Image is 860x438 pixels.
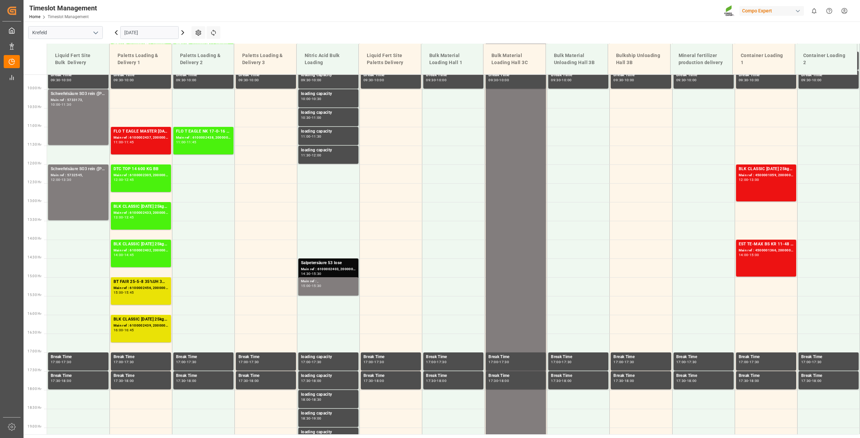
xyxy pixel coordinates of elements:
[499,79,509,82] div: 10:00
[301,429,356,436] div: loading capacity
[176,135,231,141] div: Main ref : 6100002438, 2000002049
[613,360,623,363] div: 17:00
[51,97,106,103] div: Main ref : 5733173,
[739,72,793,79] div: Break Time
[301,279,356,284] div: Main ref : ,
[312,116,321,119] div: 11:00
[248,360,249,363] div: -
[311,154,312,157] div: -
[187,141,197,144] div: 11:45
[114,72,168,79] div: Break Time
[561,79,562,82] div: -
[311,272,312,275] div: -
[124,178,134,181] div: 12:45
[498,379,499,382] div: -
[676,360,686,363] div: 17:00
[801,79,811,82] div: 09:30
[239,379,248,382] div: 17:30
[28,368,41,372] span: 17:30 Hr
[301,260,356,266] div: Salpetersäure 53 lose
[61,178,71,181] div: 13:30
[114,216,123,219] div: 13:00
[114,316,168,323] div: BLK CLASSIC [DATE] 25kg (x42) INT
[124,360,134,363] div: 17:30
[739,373,793,379] div: Break Time
[562,360,571,363] div: 17:30
[114,285,168,291] div: Main ref : 6100002456, 2000000935
[28,387,41,391] span: 18:00 Hr
[239,373,293,379] div: Break Time
[801,379,811,382] div: 17:30
[374,360,384,363] div: 17:30
[176,354,231,360] div: Break Time
[177,49,229,69] div: Paletts Loading & Delivery 2
[28,237,41,240] span: 14:00 Hr
[248,79,249,82] div: -
[551,373,606,379] div: Break Time
[114,291,123,294] div: 15:00
[739,248,793,253] div: Main ref : 4500001366, 2000001632
[312,272,321,275] div: 15:30
[301,154,311,157] div: 11:30
[61,103,71,106] div: 11:30
[187,379,197,382] div: 18:00
[301,391,356,398] div: loading capacity
[123,329,124,332] div: -
[676,373,731,379] div: Break Time
[123,360,124,363] div: -
[613,373,668,379] div: Break Time
[363,379,373,382] div: 17:30
[426,379,436,382] div: 17:30
[114,248,168,253] div: Main ref : 6100002402, 2000002016
[739,178,748,181] div: 12:00
[124,141,134,144] div: 11:45
[301,79,311,82] div: 09:30
[676,379,686,382] div: 17:30
[623,79,624,82] div: -
[562,79,571,82] div: 10:00
[311,79,312,82] div: -
[124,291,134,294] div: 15:45
[488,79,498,82] div: 09:30
[363,354,418,360] div: Break Time
[426,79,436,82] div: 09:30
[301,91,356,97] div: loading capacity
[426,72,481,79] div: Break Time
[176,373,231,379] div: Break Time
[249,379,259,382] div: 18:00
[51,360,60,363] div: 17:00
[51,379,60,382] div: 17:30
[739,166,793,173] div: BLK CLASSIC [DATE] 25kg (x42) INT
[28,218,41,222] span: 13:30 Hr
[301,128,356,135] div: loading capacity
[176,141,186,144] div: 11:00
[28,161,41,165] span: 12:00 Hr
[812,379,822,382] div: 18:00
[748,360,749,363] div: -
[114,166,168,173] div: DTC TOP 14 600 KG BB
[811,360,812,363] div: -
[811,379,812,382] div: -
[114,79,123,82] div: 09:30
[551,72,606,79] div: Break Time
[613,49,665,69] div: Bulkship Unloading Hall 3B
[613,379,623,382] div: 17:30
[60,178,61,181] div: -
[801,360,811,363] div: 17:00
[724,5,735,17] img: Screenshot%202023-09-29%20at%2010.02.21.png_1712312052.png
[613,79,623,82] div: 09:30
[301,272,311,275] div: 14:30
[623,360,624,363] div: -
[373,379,374,382] div: -
[301,379,311,382] div: 17:30
[51,91,106,97] div: Schwefelsäure SO3 rein ([PERSON_NAME])
[124,79,134,82] div: 10:00
[124,329,134,332] div: 16:45
[28,312,41,315] span: 16:00 Hr
[114,253,123,256] div: 14:00
[749,379,759,382] div: 18:00
[301,147,356,154] div: loading capacity
[748,253,749,256] div: -
[60,103,61,106] div: -
[239,360,248,363] div: 17:00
